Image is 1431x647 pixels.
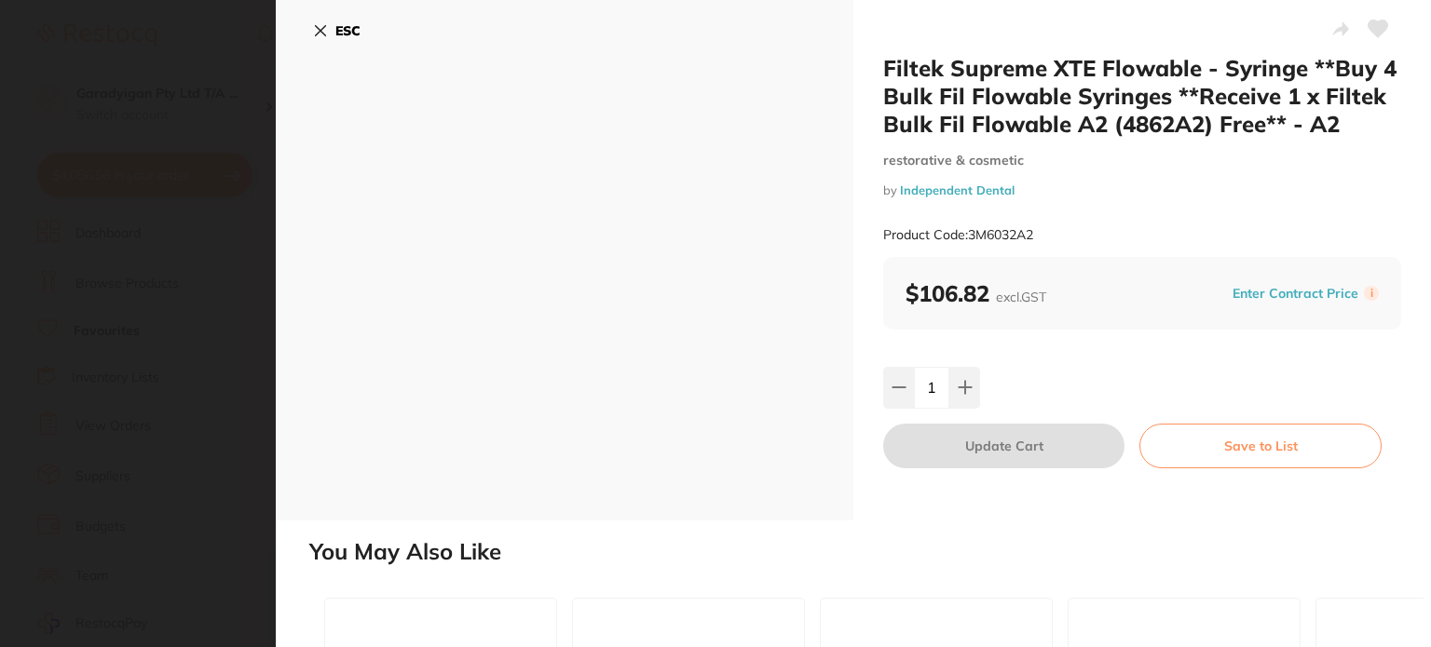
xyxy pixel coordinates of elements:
[1139,424,1382,468] button: Save to List
[309,539,1424,565] h2: You May Also Like
[883,54,1401,138] h2: Filtek Supreme XTE Flowable - Syringe **Buy 4 Bulk Fil Flowable Syringes **Receive 1 x Filtek Bul...
[996,289,1046,305] span: excl. GST
[1364,286,1379,301] label: i
[906,279,1046,307] b: $106.82
[883,153,1401,168] small: restorative & cosmetic
[883,227,1033,243] small: Product Code: 3M6032A2
[883,183,1401,197] small: by
[313,15,361,47] button: ESC
[1227,285,1364,303] button: Enter Contract Price
[883,424,1124,468] button: Update Cart
[335,22,361,39] b: ESC
[900,182,1015,197] a: Independent Dental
